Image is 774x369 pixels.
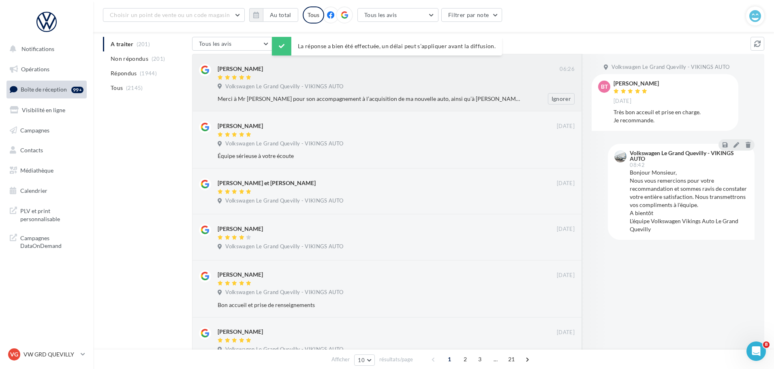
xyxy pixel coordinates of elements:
[20,147,43,154] span: Contacts
[20,187,47,194] span: Calendrier
[199,40,232,47] span: Tous les avis
[489,353,502,366] span: ...
[20,126,49,133] span: Campagnes
[225,83,343,90] span: Volkswagen Le Grand Quevilly - VIKINGS AUTO
[111,69,137,77] span: Répondus
[218,95,522,103] div: Merci à Mr [PERSON_NAME] pour son accompagnement à l’acquisition de ma nouvelle auto, ainsi qu’à ...
[249,8,298,22] button: Au total
[225,243,343,250] span: Volkswagen Le Grand Quevilly - VIKINGS AUTO
[225,346,343,353] span: Volkswagen Le Grand Quevilly - VIKINGS AUTO
[505,353,518,366] span: 21
[21,86,67,93] span: Boîte de réception
[21,66,49,73] span: Opérations
[71,87,83,93] div: 99+
[5,229,88,253] a: Campagnes DataOnDemand
[111,84,123,92] span: Tous
[110,11,230,18] span: Choisir un point de vente ou un code magasin
[10,350,18,358] span: VG
[5,142,88,159] a: Contacts
[5,182,88,199] a: Calendrier
[548,93,575,105] button: Ignorer
[763,341,770,348] span: 8
[5,162,88,179] a: Médiathèque
[612,64,729,71] span: Volkswagen Le Grand Quevilly - VIKINGS AUTO
[218,152,522,160] div: Équipe sérieuse à votre écoute
[303,6,324,23] div: Tous
[126,85,143,91] span: (2145)
[263,8,298,22] button: Au total
[21,45,54,52] span: Notifications
[630,150,746,162] div: Volkswagen Le Grand Quevilly - VIKINGS AUTO
[473,353,486,366] span: 3
[746,341,766,361] iframe: Intercom live chat
[218,179,316,187] div: [PERSON_NAME] et [PERSON_NAME]
[358,357,365,363] span: 10
[218,328,263,336] div: [PERSON_NAME]
[218,65,263,73] div: [PERSON_NAME]
[20,232,83,250] span: Campagnes DataOnDemand
[5,122,88,139] a: Campagnes
[218,271,263,279] div: [PERSON_NAME]
[443,353,456,366] span: 1
[225,197,343,205] span: Volkswagen Le Grand Quevilly - VIKINGS AUTO
[218,122,263,130] div: [PERSON_NAME]
[22,107,65,113] span: Visibilité en ligne
[225,289,343,296] span: Volkswagen Le Grand Quevilly - VIKINGS AUTO
[24,350,77,358] p: VW GRD QUEVILLY
[557,123,575,130] span: [DATE]
[5,41,85,58] button: Notifications
[5,102,88,119] a: Visibilité en ligne
[218,225,263,233] div: [PERSON_NAME]
[5,81,88,98] a: Boîte de réception99+
[379,356,413,363] span: résultats/page
[152,55,165,62] span: (201)
[357,8,438,22] button: Tous les avis
[614,81,659,86] div: [PERSON_NAME]
[557,226,575,233] span: [DATE]
[557,329,575,336] span: [DATE]
[272,37,502,55] div: La réponse a bien été effectuée, un délai peut s’appliquer avant la diffusion.
[103,8,245,22] button: Choisir un point de vente ou un code magasin
[5,61,88,78] a: Opérations
[441,8,502,22] button: Filtrer par note
[614,108,732,124] div: Très bon acceuil et prise en charge. Je recommande.
[459,353,472,366] span: 2
[20,167,53,174] span: Médiathèque
[630,169,748,233] div: Bonjour Monsieur, Nous vous remercions pour votre recommandation et sommes ravis de constater vot...
[5,202,88,226] a: PLV et print personnalisable
[331,356,350,363] span: Afficher
[20,205,83,223] span: PLV et print personnalisable
[557,180,575,187] span: [DATE]
[354,354,375,366] button: 10
[601,83,608,91] span: Bt
[140,70,157,77] span: (1944)
[192,37,273,51] button: Tous les avis
[225,140,343,147] span: Volkswagen Le Grand Quevilly - VIKINGS AUTO
[614,98,631,105] span: [DATE]
[364,11,397,18] span: Tous les avis
[111,55,148,63] span: Non répondus
[218,301,522,309] div: Bon accueil et prise de renseignements
[557,272,575,279] span: [DATE]
[630,162,645,168] span: 08:42
[6,347,87,362] a: VG VW GRD QUEVILLY
[560,66,575,73] span: 06:26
